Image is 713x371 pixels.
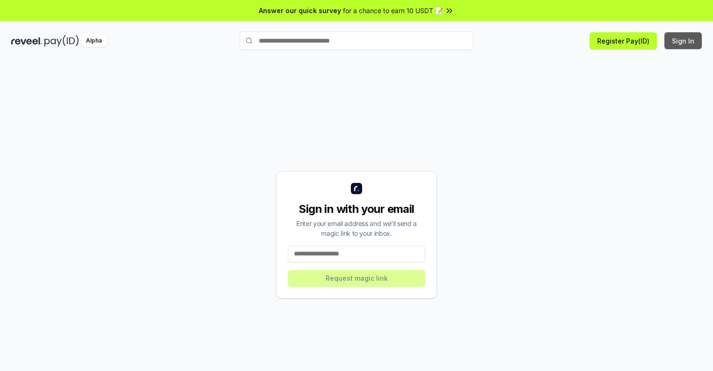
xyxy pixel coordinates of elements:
[590,32,657,49] button: Register Pay(ID)
[259,6,341,15] span: Answer our quick survey
[343,6,443,15] span: for a chance to earn 10 USDT 📝
[44,35,79,47] img: pay_id
[11,35,43,47] img: reveel_dark
[288,202,425,217] div: Sign in with your email
[81,35,107,47] div: Alpha
[351,183,362,194] img: logo_small
[288,218,425,238] div: Enter your email address and we’ll send a magic link to your inbox.
[664,32,702,49] button: Sign In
